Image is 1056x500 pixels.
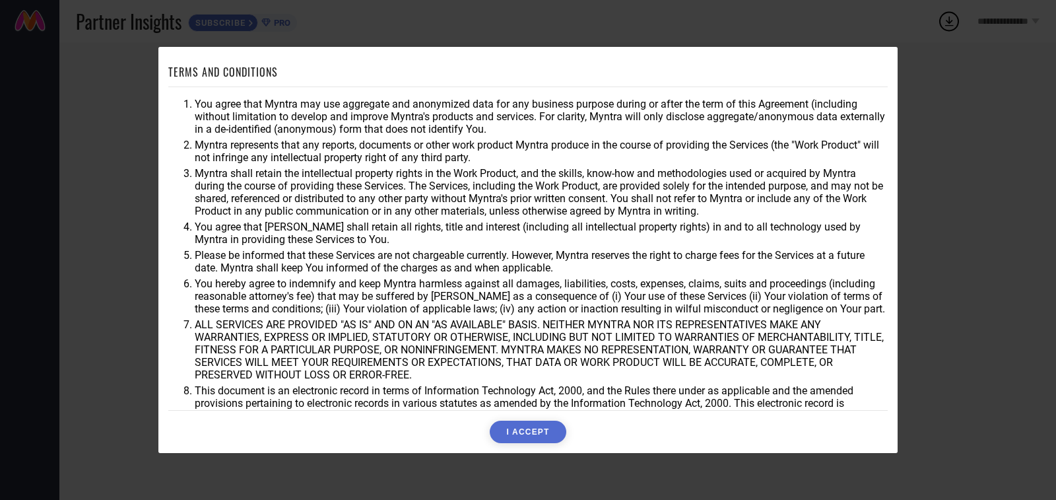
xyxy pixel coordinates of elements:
li: You agree that Myntra may use aggregate and anonymized data for any business purpose during or af... [195,98,888,135]
li: Myntra represents that any reports, documents or other work product Myntra produce in the course ... [195,139,888,164]
li: You agree that [PERSON_NAME] shall retain all rights, title and interest (including all intellect... [195,221,888,246]
li: Myntra shall retain the intellectual property rights in the Work Product, and the skills, know-ho... [195,167,888,217]
li: This document is an electronic record in terms of Information Technology Act, 2000, and the Rules... [195,384,888,422]
li: Please be informed that these Services are not chargeable currently. However, Myntra reserves the... [195,249,888,274]
li: You hereby agree to indemnify and keep Myntra harmless against all damages, liabilities, costs, e... [195,277,888,315]
li: ALL SERVICES ARE PROVIDED "AS IS" AND ON AN "AS AVAILABLE" BASIS. NEITHER MYNTRA NOR ITS REPRESEN... [195,318,888,381]
button: I ACCEPT [490,421,566,443]
h1: TERMS AND CONDITIONS [168,64,278,80]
